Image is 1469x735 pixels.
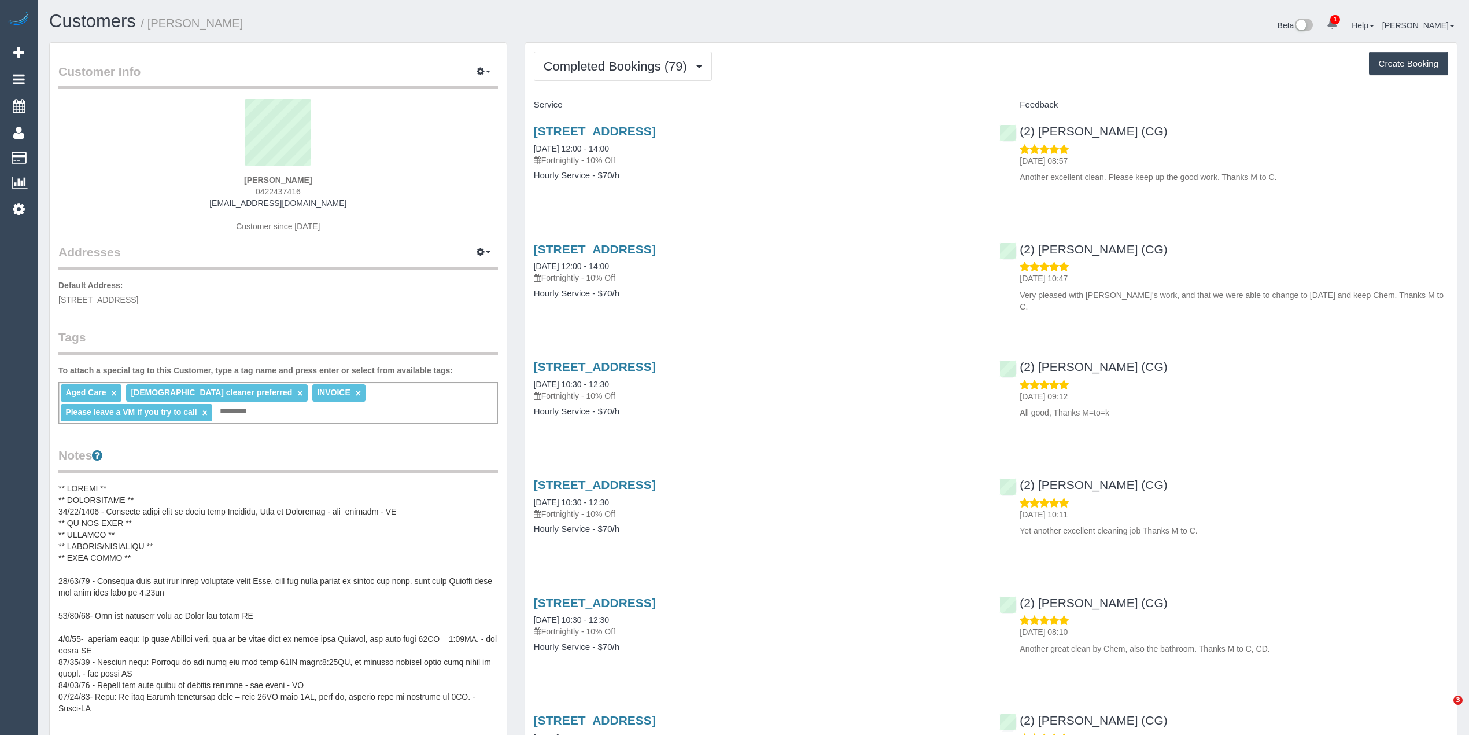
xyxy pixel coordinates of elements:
pre: ** LOREMI ** ** DOLORSITAME ** 34/22/1406 - Consecte adipi elit se doeiu temp Incididu, Utla et D... [58,483,498,714]
a: [EMAIL_ADDRESS][DOMAIN_NAME] [209,199,346,208]
a: [STREET_ADDRESS] [534,124,656,138]
p: Very pleased with [PERSON_NAME]'s work, and that we were able to change to [DATE] and keep Chem. ... [1020,289,1448,313]
a: × [356,388,361,398]
h4: Feedback [999,100,1448,110]
span: Completed Bookings (79) [544,59,693,73]
h4: Hourly Service - $70/h [534,642,983,652]
p: [DATE] 10:11 [1020,509,1448,520]
a: × [202,408,208,418]
span: INVOICE [317,388,350,397]
p: Fortnightly - 10% Off [534,508,983,520]
button: Create Booking [1369,52,1448,76]
a: Beta [1278,21,1313,30]
a: (2) [PERSON_NAME] (CG) [999,714,1168,727]
a: (2) [PERSON_NAME] (CG) [999,242,1168,256]
label: Default Address: [58,280,123,291]
legend: Tags [58,329,498,355]
a: [DATE] 12:00 - 14:00 [534,262,609,271]
a: × [297,388,302,398]
p: Another great clean by Chem, also the bathroom. Thanks M to C, CD. [1020,643,1448,655]
a: (2) [PERSON_NAME] (CG) [999,596,1168,609]
strong: [PERSON_NAME] [244,175,312,185]
p: [DATE] 08:57 [1020,155,1448,167]
img: Automaid Logo [7,12,30,28]
p: [DATE] 10:47 [1020,273,1448,284]
a: [STREET_ADDRESS] [534,478,656,491]
span: 3 [1453,696,1463,705]
label: To attach a special tag to this Customer, type a tag name and press enter or select from availabl... [58,365,453,376]
p: Fortnightly - 10% Off [534,272,983,284]
a: (2) [PERSON_NAME] (CG) [999,360,1168,373]
a: [DATE] 12:00 - 14:00 [534,144,609,153]
a: [STREET_ADDRESS] [534,714,656,727]
p: Another excellent clean. Please keep up the good work. Thanks M to C. [1020,171,1448,183]
a: × [111,388,116,398]
span: [STREET_ADDRESS] [58,295,138,304]
span: Please leave a VM if you try to call [65,407,197,417]
span: Aged Care [65,388,106,397]
h4: Hourly Service - $70/h [534,171,983,181]
h4: Hourly Service - $70/h [534,407,983,417]
p: Fortnightly - 10% Off [534,155,983,166]
a: Help [1352,21,1374,30]
a: [DATE] 10:30 - 12:30 [534,615,609,624]
legend: Notes [58,447,498,473]
p: Fortnightly - 10% Off [534,390,983,402]
h4: Hourly Service - $70/h [534,289,983,299]
p: [DATE] 09:12 [1020,391,1448,402]
a: [STREET_ADDRESS] [534,596,656,609]
a: [DATE] 10:30 - 12:30 [534,380,609,389]
a: [STREET_ADDRESS] [534,242,656,256]
a: [DATE] 10:30 - 12:30 [534,498,609,507]
a: 1 [1321,12,1343,37]
a: (2) [PERSON_NAME] (CG) [999,124,1168,138]
legend: Customer Info [58,63,498,89]
span: 0422437416 [256,187,301,196]
a: [PERSON_NAME] [1382,21,1455,30]
span: Customer since [DATE] [236,222,320,231]
a: [STREET_ADDRESS] [534,360,656,373]
img: New interface [1294,19,1313,34]
p: All good, Thanks M=to=k [1020,407,1448,418]
h4: Hourly Service - $70/h [534,524,983,534]
small: / [PERSON_NAME] [141,17,243,30]
span: [DEMOGRAPHIC_DATA] cleaner preferred [131,388,292,397]
p: [DATE] 08:10 [1020,626,1448,638]
p: Yet another excellent cleaning job Thanks M to C. [1020,525,1448,536]
span: 1 [1330,15,1340,24]
a: (2) [PERSON_NAME] (CG) [999,478,1168,491]
iframe: Intercom live chat [1430,696,1457,723]
a: Customers [49,11,136,31]
h4: Service [534,100,983,110]
p: Fortnightly - 10% Off [534,626,983,637]
button: Completed Bookings (79) [534,52,712,81]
